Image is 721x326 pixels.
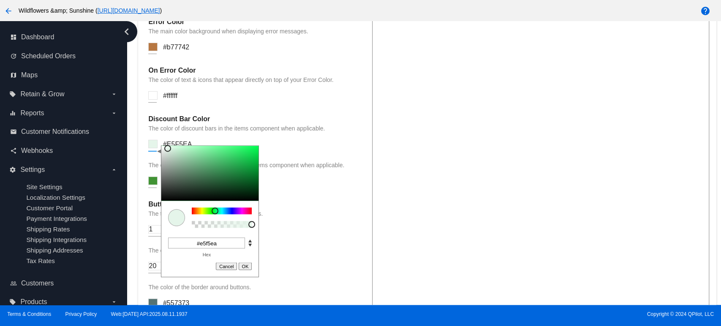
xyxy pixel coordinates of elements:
a: Terms & Conditions [7,311,51,317]
a: map Maps [10,68,117,82]
span: Customers [21,280,54,287]
a: share Webhooks [10,144,117,158]
mat-icon: help [700,6,710,16]
span: Reports [20,109,44,117]
span: #557373 [163,299,189,307]
a: Web:[DATE] API:2025.08.11.1937 [111,311,188,317]
a: Privacy Policy [65,311,97,317]
span: Maps [21,71,38,79]
i: email [10,128,17,135]
i: settings [9,166,16,173]
span: Retain & Grow [20,90,64,98]
span: Products [20,298,47,306]
a: Customer Portal [26,204,73,212]
i: share [10,147,17,154]
span: Settings [20,166,45,174]
i: local_offer [9,299,16,305]
i: arrow_drop_down [111,91,117,98]
h4: Buttons [148,201,364,208]
h4: On Error Color [148,67,364,74]
button: OK [239,262,252,270]
button: Cancel [216,262,237,270]
h4: Error Color [148,18,364,26]
span: Dashboard [21,33,54,41]
span: Customer Notifications [21,128,89,136]
span: #E5F5EA [163,141,192,148]
span: Wildflowers &amp; Sunshine ( ) [19,7,162,14]
a: dashboard Dashboard [10,30,117,44]
a: Shipping Integrations [26,236,87,243]
a: Site Settings [26,183,62,190]
h4: Discount Bar Color [148,115,364,123]
p: The main color background when displaying error messages. [148,28,364,35]
p: The color of the border around buttons. [148,284,364,291]
i: equalizer [9,110,16,117]
i: dashboard [10,34,17,41]
p: The thickness of the border around buttons. [148,210,364,217]
a: people_outline Customers [10,277,117,290]
p: The corner radius of buttons. [148,247,364,254]
i: arrow_drop_down [111,110,117,117]
i: arrow_drop_down [111,299,117,305]
i: people_outline [10,280,17,287]
a: Payment Integrations [26,215,87,222]
span: Webhooks [21,147,53,155]
a: Tax Rates [26,257,55,264]
a: update Scheduled Orders [10,49,117,63]
mat-icon: arrow_back [3,6,14,16]
a: Shipping Rates [26,225,70,233]
a: Shipping Addresses [26,247,83,254]
span: Copyright © 2024 QPilot, LLC [368,311,714,317]
i: local_offer [9,91,16,98]
i: update [10,53,17,60]
div: Hex [168,252,245,257]
span: #ffffff [163,92,177,99]
i: map [10,72,17,79]
p: The color of text on discount bars in the items component when applicable. [148,162,364,168]
span: Scheduled Orders [21,52,76,60]
a: Localization Settings [26,194,85,201]
p: The color of text & icons that appear directly on top of your Error Color. [148,76,364,83]
i: chevron_left [120,25,133,38]
a: email Customer Notifications [10,125,117,139]
span: #b77742 [163,43,189,51]
p: The color of discount bars in the items component when applicable. [148,125,364,132]
i: arrow_drop_down [111,166,117,173]
a: [URL][DOMAIN_NAME] [98,7,160,14]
